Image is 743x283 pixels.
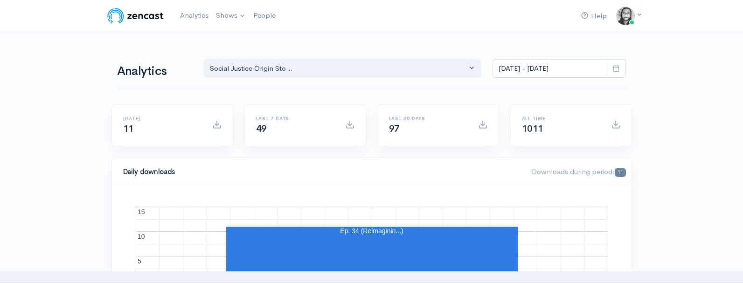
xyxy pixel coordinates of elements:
a: Analytics [176,6,212,26]
a: Shows [212,6,250,26]
span: Downloads during period: [532,167,625,176]
a: Help [577,6,611,26]
text: 10 [138,233,145,240]
h1: Analytics [117,65,193,78]
span: 11 [123,123,134,135]
text: 5 [138,257,141,265]
h4: Daily downloads [123,168,521,176]
span: 97 [389,123,400,135]
span: 1011 [522,123,543,135]
h6: Last 30 days [389,116,467,121]
text: 15 [138,208,145,216]
button: Social Justice Origin Sto... [204,59,482,78]
h6: [DATE] [123,116,201,121]
h6: Last 7 days [256,116,334,121]
span: 11 [615,168,625,177]
img: ... [616,7,635,25]
a: People [250,6,279,26]
input: analytics date range selector [493,59,607,78]
span: 49 [256,123,267,135]
h6: All time [522,116,600,121]
img: ZenCast Logo [106,7,165,25]
div: Social Justice Origin Sto... [210,63,467,74]
text: Ep. 34 (Reimaginin...) [340,227,403,235]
